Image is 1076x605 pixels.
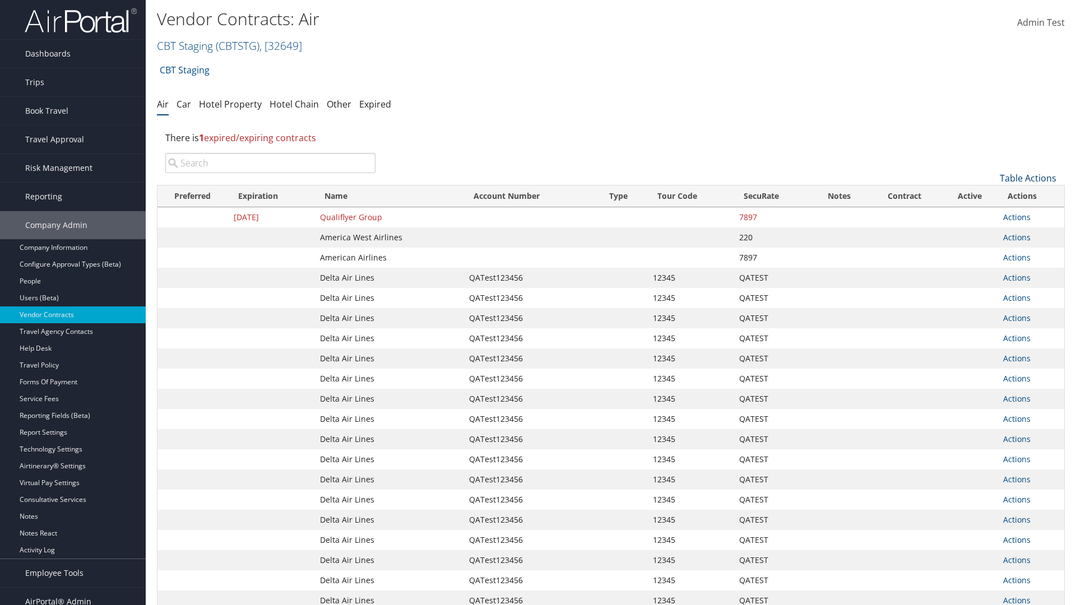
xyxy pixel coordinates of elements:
[314,490,463,510] td: Delta Air Lines
[314,449,463,469] td: Delta Air Lines
[157,98,169,110] a: Air
[314,530,463,550] td: Delta Air Lines
[647,369,734,389] td: 12345
[647,328,734,348] td: 12345
[463,449,599,469] td: QATest123456
[734,207,811,227] td: 7897
[25,40,71,68] span: Dashboards
[647,389,734,409] td: 12345
[314,570,463,590] td: Delta Air Lines
[1003,413,1031,424] a: Actions
[25,97,68,125] span: Book Travel
[647,429,734,449] td: 12345
[647,348,734,369] td: 12345
[734,227,811,248] td: 220
[463,429,599,449] td: QATest123456
[734,550,811,570] td: QATEST
[734,510,811,530] td: QATEST
[314,308,463,328] td: Delta Air Lines
[314,409,463,429] td: Delta Air Lines
[216,38,259,53] span: ( CBTSTG )
[647,490,734,510] td: 12345
[314,550,463,570] td: Delta Air Lines
[314,227,463,248] td: America West Airlines
[165,153,375,173] input: Search
[998,185,1064,207] th: Actions
[647,409,734,429] td: 12345
[314,288,463,308] td: Delta Air Lines
[1017,6,1065,40] a: Admin Test
[734,429,811,449] td: QATEST
[734,469,811,490] td: QATEST
[25,154,92,182] span: Risk Management
[199,132,204,144] strong: 1
[314,429,463,449] td: Delta Air Lines
[228,185,314,207] th: Expiration: activate to sort column descending
[270,98,319,110] a: Hotel Chain
[199,98,262,110] a: Hotel Property
[734,288,811,308] td: QATEST
[734,449,811,469] td: QATEST
[599,185,647,207] th: Type: activate to sort column ascending
[647,550,734,570] td: 12345
[1003,373,1031,384] a: Actions
[25,7,137,34] img: airportal-logo.png
[314,268,463,288] td: Delta Air Lines
[1003,534,1031,545] a: Actions
[463,550,599,570] td: QATest123456
[463,389,599,409] td: QATest123456
[463,328,599,348] td: QATest123456
[734,248,811,268] td: 7897
[463,348,599,369] td: QATest123456
[1003,272,1031,283] a: Actions
[734,389,811,409] td: QATEST
[1003,292,1031,303] a: Actions
[25,559,84,587] span: Employee Tools
[734,328,811,348] td: QATEST
[463,530,599,550] td: QATest123456
[259,38,302,53] span: , [ 32649 ]
[463,510,599,530] td: QATest123456
[647,268,734,288] td: 12345
[1003,474,1031,485] a: Actions
[359,98,391,110] a: Expired
[157,7,762,31] h1: Vendor Contracts: Air
[160,59,210,81] a: CBT Staging
[1003,333,1031,343] a: Actions
[463,409,599,429] td: QATest123456
[463,469,599,490] td: QATest123456
[314,248,463,268] td: American Airlines
[463,369,599,389] td: QATest123456
[647,308,734,328] td: 12345
[647,469,734,490] td: 12345
[1003,212,1031,222] a: Actions
[1017,16,1065,29] span: Admin Test
[463,570,599,590] td: QATest123456
[327,98,351,110] a: Other
[25,211,87,239] span: Company Admin
[734,409,811,429] td: QATEST
[1003,232,1031,243] a: Actions
[942,185,997,207] th: Active: activate to sort column ascending
[1003,252,1031,263] a: Actions
[314,369,463,389] td: Delta Air Lines
[314,469,463,490] td: Delta Air Lines
[463,185,599,207] th: Account Number: activate to sort column ascending
[1003,313,1031,323] a: Actions
[1003,555,1031,565] a: Actions
[734,308,811,328] td: QATEST
[157,185,228,207] th: Preferred: activate to sort column ascending
[647,570,734,590] td: 12345
[314,389,463,409] td: Delta Air Lines
[1003,434,1031,444] a: Actions
[647,449,734,469] td: 12345
[1003,514,1031,525] a: Actions
[463,490,599,510] td: QATest123456
[157,123,1065,153] div: There is
[157,38,302,53] a: CBT Staging
[734,185,811,207] th: SecuRate: activate to sort column ascending
[25,183,62,211] span: Reporting
[314,185,463,207] th: Name: activate to sort column ascending
[1003,454,1031,464] a: Actions
[314,510,463,530] td: Delta Air Lines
